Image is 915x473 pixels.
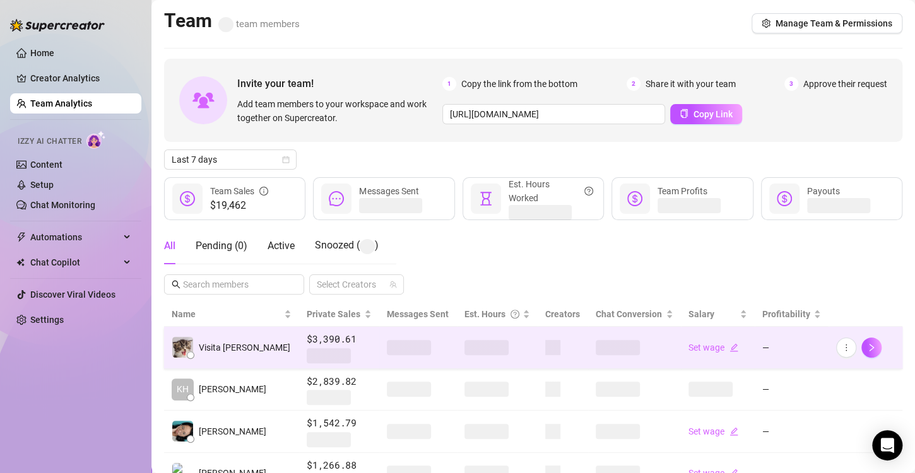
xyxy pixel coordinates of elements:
span: Profitability [762,309,810,319]
span: Name [172,307,281,321]
a: Team Analytics [30,98,92,108]
span: calendar [282,156,290,163]
span: Visita [PERSON_NAME] [199,341,290,354]
span: copy [680,109,688,118]
span: Chat Copilot [30,252,120,272]
span: $2,839.82 [307,374,371,389]
span: more [842,343,851,352]
div: All [164,238,175,254]
span: Payouts [807,186,840,196]
span: KH [177,382,189,396]
img: Chat Copilot [16,258,25,267]
span: Manage Team & Permissions [776,18,892,28]
div: Team Sales [210,184,268,198]
a: Discover Viral Videos [30,289,115,300]
span: Last 7 days [172,150,289,169]
span: search [172,280,180,289]
h2: Team [164,9,300,33]
a: Set wageedit [688,342,738,353]
button: Copy Link [670,104,742,124]
div: Open Intercom Messenger [872,430,902,460]
span: dollar-circle [777,191,792,206]
span: Messages Sent [359,186,418,196]
span: Copy the link from the bottom [461,77,577,91]
input: Search members [183,277,286,291]
a: Setup [30,180,54,190]
span: Share it with your team [646,77,736,91]
span: $3,390.61 [307,332,371,347]
span: Add team members to your workspace and work together on Supercreator. [237,97,437,125]
span: $1,266.88 [307,458,371,473]
a: Set wageedit [688,426,738,436]
span: Salary [688,309,714,319]
span: Team Profits [658,186,707,196]
span: 2 [627,77,640,91]
span: Active [268,240,295,252]
span: [PERSON_NAME] [199,382,266,396]
span: $19,462 [210,198,268,213]
span: Snoozed ( ) [315,239,379,251]
a: Content [30,160,62,170]
a: Home [30,48,54,58]
span: Izzy AI Chatter [18,136,81,148]
span: 1 [442,77,456,91]
span: dollar-circle [180,191,195,206]
span: Automations [30,227,120,247]
span: team members [218,18,300,30]
span: hourglass [478,191,493,206]
img: AI Chatter [86,131,106,149]
td: — [755,369,829,411]
span: Approve their request [803,77,887,91]
span: $1,542.79 [307,416,371,431]
span: edit [729,427,738,436]
td: — [755,411,829,453]
img: connie [172,421,193,441]
span: Messages Sent [387,309,449,319]
span: Copy Link [694,109,733,119]
th: Creators [538,302,588,327]
span: thunderbolt [16,232,27,242]
img: Visita Renz Edw… [172,337,193,358]
span: info-circle [259,184,268,198]
span: dollar-circle [627,191,642,206]
span: question-circle [511,307,519,321]
a: Creator Analytics [30,68,131,88]
span: right [867,343,876,352]
span: Private Sales [307,309,360,319]
div: Est. Hours Worked [509,177,593,205]
span: [PERSON_NAME] [199,424,266,438]
span: edit [729,343,738,352]
span: message [329,191,344,206]
td: — [755,327,829,369]
button: Manage Team & Permissions [752,13,902,33]
div: Pending ( 0 ) [196,238,247,254]
th: Name [164,302,299,327]
img: logo-BBDzfeDw.svg [10,19,105,32]
span: Chat Conversion [596,309,662,319]
a: Settings [30,315,64,325]
span: Invite your team! [237,76,442,91]
div: Est. Hours [464,307,520,321]
span: question-circle [584,177,593,205]
a: Chat Monitoring [30,200,95,210]
span: setting [762,19,770,28]
span: 3 [784,77,798,91]
span: team [389,281,397,288]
